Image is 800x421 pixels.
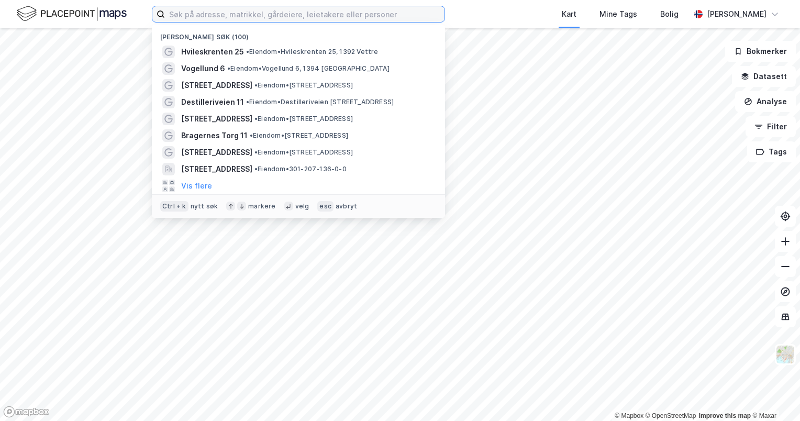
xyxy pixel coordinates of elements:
[227,64,390,73] span: Eiendom • Vogellund 6, 1394 [GEOGRAPHIC_DATA]
[181,96,244,108] span: Destilleriveien 11
[317,201,334,212] div: esc
[254,81,258,89] span: •
[181,163,252,175] span: [STREET_ADDRESS]
[181,129,248,142] span: Bragernes Torg 11
[181,62,225,75] span: Vogellund 6
[707,8,766,20] div: [PERSON_NAME]
[748,371,800,421] div: Kontrollprogram for chat
[254,148,353,157] span: Eiendom • [STREET_ADDRESS]
[191,202,218,210] div: nytt søk
[775,345,795,364] img: Z
[747,141,796,162] button: Tags
[599,8,637,20] div: Mine Tags
[248,202,275,210] div: markere
[181,113,252,125] span: [STREET_ADDRESS]
[254,165,258,173] span: •
[615,412,643,419] a: Mapbox
[165,6,445,22] input: Søk på adresse, matrikkel, gårdeiere, leietakere eller personer
[732,66,796,87] button: Datasett
[254,81,353,90] span: Eiendom • [STREET_ADDRESS]
[181,146,252,159] span: [STREET_ADDRESS]
[254,148,258,156] span: •
[250,131,348,140] span: Eiendom • [STREET_ADDRESS]
[152,25,445,43] div: [PERSON_NAME] søk (100)
[246,98,394,106] span: Eiendom • Destilleriveien [STREET_ADDRESS]
[336,202,357,210] div: avbryt
[646,412,696,419] a: OpenStreetMap
[246,98,249,106] span: •
[181,46,244,58] span: Hvileskrenten 25
[725,41,796,62] button: Bokmerker
[250,131,253,139] span: •
[699,412,751,419] a: Improve this map
[735,91,796,112] button: Analyse
[254,115,353,123] span: Eiendom • [STREET_ADDRESS]
[562,8,576,20] div: Kart
[160,201,188,212] div: Ctrl + k
[246,48,379,56] span: Eiendom • Hvileskrenten 25, 1392 Vettre
[748,371,800,421] iframe: Chat Widget
[3,406,49,418] a: Mapbox homepage
[660,8,679,20] div: Bolig
[254,115,258,123] span: •
[181,180,212,192] button: Vis flere
[181,79,252,92] span: [STREET_ADDRESS]
[17,5,127,23] img: logo.f888ab2527a4732fd821a326f86c7f29.svg
[295,202,309,210] div: velg
[246,48,249,56] span: •
[254,165,347,173] span: Eiendom • 301-207-136-0-0
[746,116,796,137] button: Filter
[227,64,230,72] span: •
